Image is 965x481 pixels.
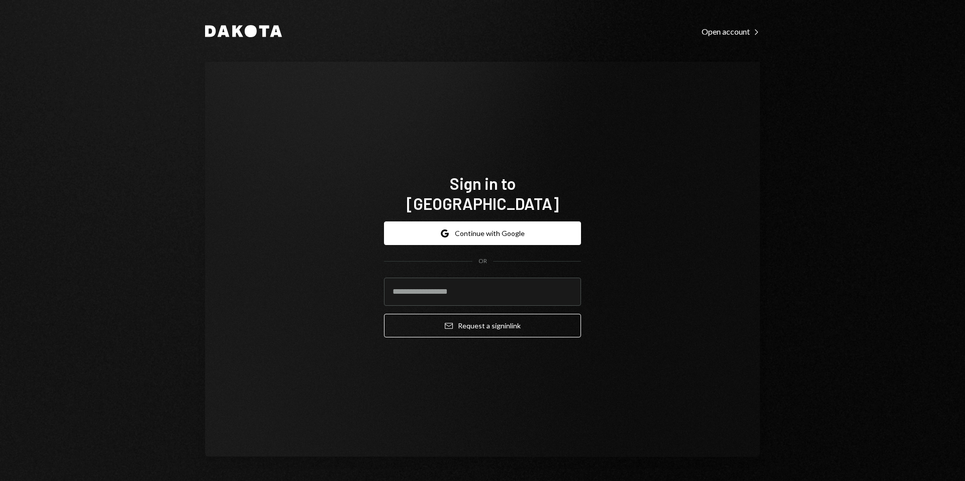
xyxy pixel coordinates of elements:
button: Continue with Google [384,221,581,245]
div: Open account [702,27,760,37]
div: OR [478,257,487,266]
button: Request a signinlink [384,314,581,337]
a: Open account [702,26,760,37]
h1: Sign in to [GEOGRAPHIC_DATA] [384,173,581,213]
